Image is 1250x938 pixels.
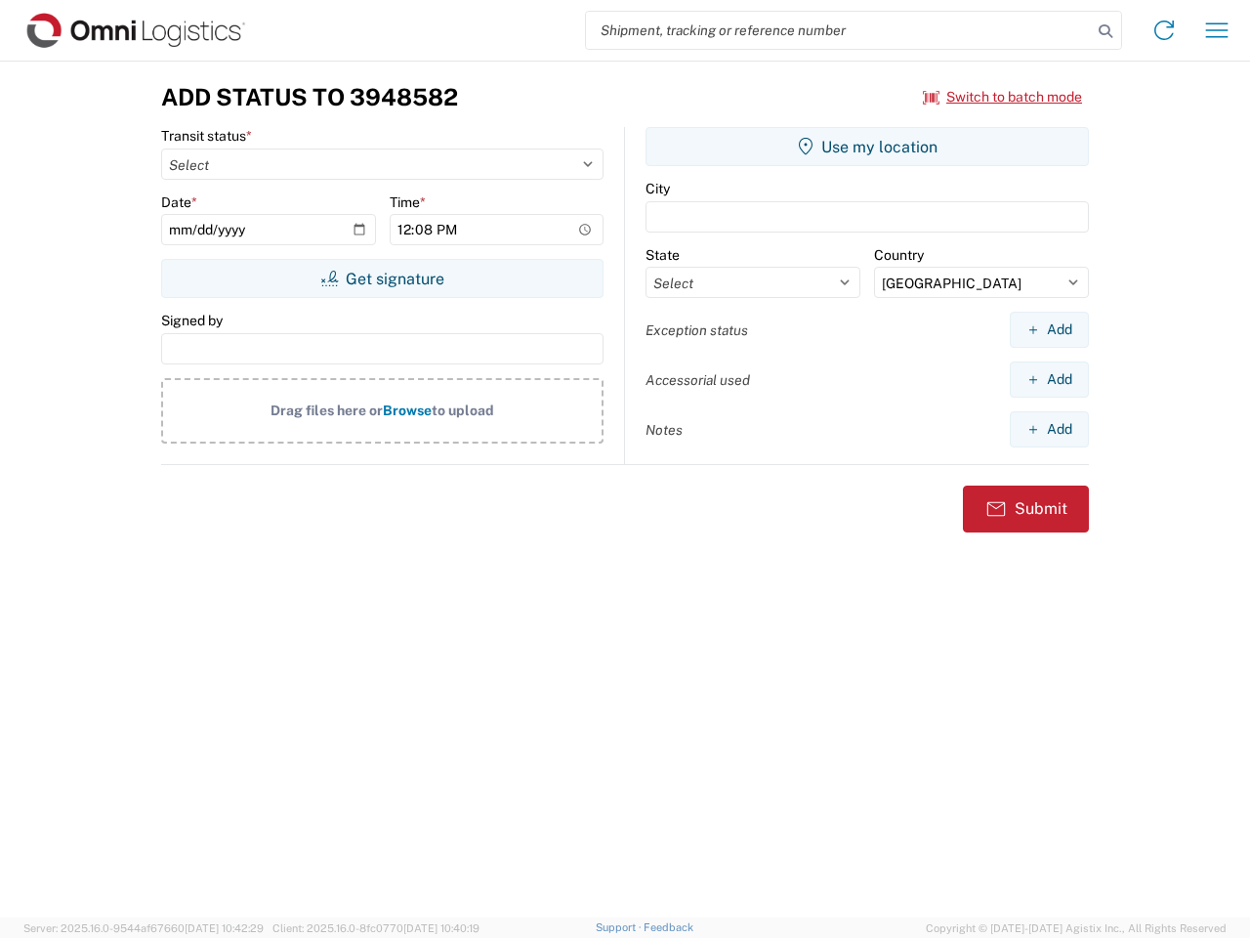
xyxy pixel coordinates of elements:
label: City [646,180,670,197]
button: Switch to batch mode [923,81,1082,113]
label: Notes [646,421,683,439]
h3: Add Status to 3948582 [161,83,458,111]
label: Country [874,246,924,264]
span: Drag files here or [271,403,383,418]
label: Date [161,193,197,211]
span: Copyright © [DATE]-[DATE] Agistix Inc., All Rights Reserved [926,919,1227,937]
a: Feedback [644,921,693,933]
span: Browse [383,403,432,418]
span: [DATE] 10:42:29 [185,922,264,934]
button: Add [1010,362,1089,398]
span: [DATE] 10:40:19 [403,922,479,934]
button: Add [1010,312,1089,348]
label: Accessorial used [646,371,750,389]
label: Signed by [161,312,223,329]
button: Submit [963,486,1089,533]
span: to upload [432,403,494,418]
label: Transit status [161,127,252,145]
button: Add [1010,411,1089,448]
a: Support [596,921,645,933]
label: Exception status [646,321,748,339]
button: Use my location [646,127,1089,166]
button: Get signature [161,259,604,298]
label: Time [390,193,426,211]
label: State [646,246,680,264]
span: Server: 2025.16.0-9544af67660 [23,922,264,934]
span: Client: 2025.16.0-8fc0770 [272,922,479,934]
input: Shipment, tracking or reference number [586,12,1092,49]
